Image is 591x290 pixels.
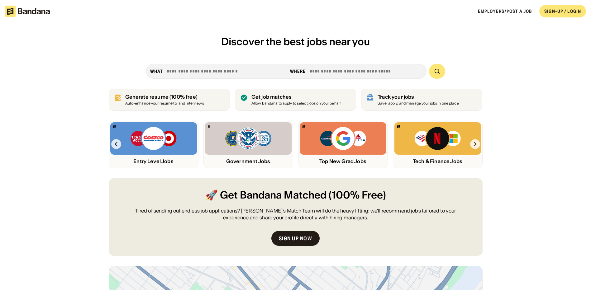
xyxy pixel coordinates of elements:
img: Bandana logotype [5,6,50,17]
div: Entry Level Jobs [110,158,197,164]
img: Bandana logo [113,125,116,128]
div: Sign up now [279,236,312,241]
a: Bandana logoTrader Joe’s, Costco, Target logosEntry Level Jobs [109,121,198,168]
div: Tech & Finance Jobs [394,158,481,164]
a: Track your jobs Save, apply, and manage your jobs in one place [361,89,482,111]
div: Allow Bandana to apply to select jobs on your behalf [251,101,341,105]
div: Save, apply, and manage your jobs in one place [378,101,459,105]
a: Generate resume (100% free)Auto-enhance your resume to land interviews [109,89,230,111]
div: Track your jobs [378,94,459,100]
span: 🚀 Get Bandana Matched [205,188,326,202]
span: (100% Free) [329,188,386,202]
div: SIGN-UP / LOGIN [544,8,581,14]
a: Bandana logoCapital One, Google, Delta logosTop New Grad Jobs [298,121,388,168]
a: Bandana logoFBI, DHS, MWRD logosGovernment Jobs [203,121,293,168]
div: Auto-enhance your resume to land interviews [125,101,204,105]
div: Generate resume [125,94,204,100]
a: Employers/Post a job [478,8,532,14]
a: Get job matches Allow Bandana to apply to select jobs on your behalf [235,89,356,111]
img: Bank of America, Netflix, Microsoft logos [414,126,461,151]
img: Bandana logo [303,125,305,128]
span: Discover the best jobs near you [221,35,370,48]
div: Get job matches [251,94,341,100]
img: Trader Joe’s, Costco, Target logos [130,126,177,151]
div: what [150,68,163,74]
img: Bandana logo [208,125,210,128]
a: Bandana logoBank of America, Netflix, Microsoft logosTech & Finance Jobs [393,121,483,168]
span: (100% free) [169,94,198,100]
div: Top New Grad Jobs [300,158,386,164]
img: Bandana logo [397,125,400,128]
img: Left Arrow [111,139,121,149]
a: Sign up now [271,231,320,246]
div: Government Jobs [205,158,292,164]
img: Right Arrow [470,139,480,149]
div: Tired of sending out endless job applications? [PERSON_NAME]’s Match Team will do the heavy lifti... [124,207,468,221]
img: FBI, DHS, MWRD logos [225,126,272,151]
div: Where [290,68,306,74]
img: Capital One, Google, Delta logos [319,126,367,151]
